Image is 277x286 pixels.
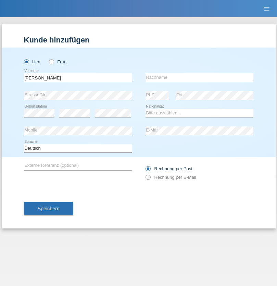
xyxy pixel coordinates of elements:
[263,5,270,12] i: menu
[38,206,60,211] span: Speichern
[24,202,73,215] button: Speichern
[260,7,274,11] a: menu
[24,59,41,64] label: Herr
[146,166,150,175] input: Rechnung per Post
[49,59,53,64] input: Frau
[24,59,28,64] input: Herr
[146,166,192,171] label: Rechnung per Post
[146,175,196,180] label: Rechnung per E-Mail
[146,175,150,183] input: Rechnung per E-Mail
[49,59,66,64] label: Frau
[24,36,253,44] h1: Kunde hinzufügen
